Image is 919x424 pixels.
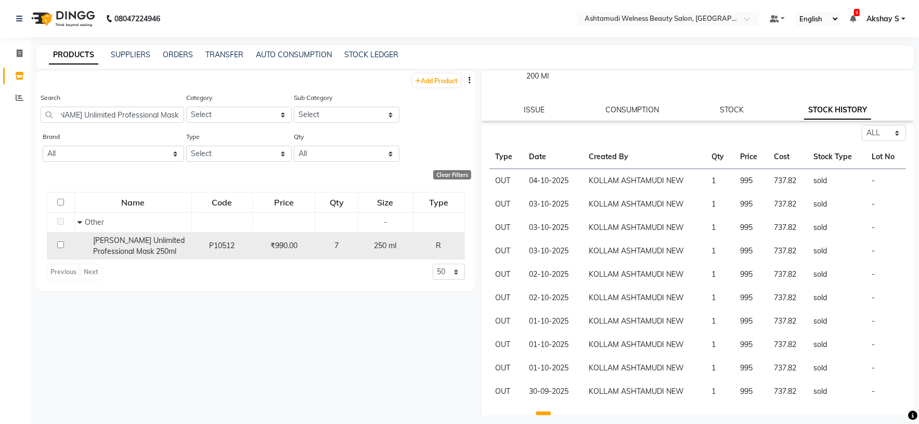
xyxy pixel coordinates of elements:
label: Category [186,93,212,102]
span: Collapse Row [77,217,85,227]
td: OUT [489,380,523,403]
td: 995 [734,333,768,356]
td: sold [807,239,865,263]
td: OUT [489,356,523,380]
td: KOLLAM ASHTAMUDI NEW [583,263,705,286]
div: Name [75,193,191,212]
th: Price [734,145,768,169]
a: STOCK HISTORY [804,101,871,120]
span: Akshay S [866,14,899,24]
td: 1 [705,310,734,333]
td: sold [807,263,865,286]
td: - [865,333,906,356]
td: 995 [734,310,768,333]
td: 1 [705,333,734,356]
td: - [865,169,906,193]
td: OUT [489,286,523,310]
td: 995 [734,239,768,263]
a: ISSUE [524,105,545,114]
td: 1 [705,380,734,403]
td: KOLLAM ASHTAMUDI NEW [583,169,705,193]
td: 737.82 [768,239,807,263]
td: 737.82 [768,310,807,333]
td: 737.82 [768,216,807,239]
td: OUT [489,310,523,333]
td: - [865,239,906,263]
span: 3 [854,9,860,16]
td: 995 [734,192,768,216]
span: 2 [556,414,561,423]
span: P10512 [209,241,235,250]
span: ₹990.00 [270,241,297,250]
td: 995 [734,263,768,286]
span: 1 [541,414,546,423]
th: Lot No [865,145,906,169]
a: CONSUMPTION [605,105,659,114]
td: 1 [705,192,734,216]
td: 995 [734,169,768,193]
a: TRANSFER [205,50,243,59]
td: 737.82 [768,286,807,310]
span: Previous [502,414,530,423]
span: 3 [572,414,576,423]
a: PRODUCTS [49,46,98,65]
div: Clear Filters [433,170,471,179]
td: OUT [489,263,523,286]
td: 995 [734,380,768,403]
span: 57 [632,414,641,423]
span: 4 [587,414,591,423]
td: sold [807,356,865,380]
a: STOCK [720,105,744,114]
td: OUT [489,333,523,356]
th: Cost [768,145,807,169]
td: KOLLAM ASHTAMUDI NEW [583,216,705,239]
td: 737.82 [768,380,807,403]
th: Created By [583,145,705,169]
label: Qty [294,132,304,142]
td: 01-10-2025 [523,310,583,333]
td: 01-10-2025 [523,333,583,356]
a: AUTO CONSUMPTION [256,50,332,59]
td: OUT [489,169,523,193]
th: Date [523,145,583,169]
td: 30-09-2025 [523,380,583,403]
a: Add Product [413,74,461,87]
td: - [865,310,906,333]
td: sold [807,286,865,310]
td: 737.82 [768,169,807,193]
td: 995 [734,356,768,380]
td: 1 [705,356,734,380]
td: KOLLAM ASHTAMUDI NEW [583,239,705,263]
td: 737.82 [768,333,807,356]
td: KOLLAM ASHTAMUDI NEW [583,310,705,333]
td: sold [807,169,865,193]
b: 08047224946 [114,4,160,33]
td: - [865,356,906,380]
td: 1 [705,239,734,263]
td: 03-10-2025 [523,239,583,263]
td: 01-10-2025 [523,356,583,380]
td: 02-10-2025 [523,263,583,286]
td: OUT [489,239,523,263]
div: Type [414,193,464,212]
td: 737.82 [768,356,807,380]
td: 1 [705,216,734,239]
span: 7 [334,241,339,250]
td: KOLLAM ASHTAMUDI NEW [583,192,705,216]
td: OUT [489,216,523,239]
span: - [384,217,387,227]
td: KOLLAM ASHTAMUDI NEW [583,286,705,310]
span: 250 ml [374,241,397,250]
td: sold [807,310,865,333]
label: Search [41,93,60,102]
td: 1 [705,263,734,286]
input: Search by product name or code [41,107,184,123]
td: sold [807,216,865,239]
label: Sub Category [294,93,332,102]
span: [PERSON_NAME] Unlimited Professional Mask 250ml [93,236,185,256]
td: 737.82 [768,192,807,216]
td: sold [807,333,865,356]
td: sold [807,192,865,216]
label: Type [186,132,200,142]
td: KOLLAM ASHTAMUDI NEW [583,356,705,380]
